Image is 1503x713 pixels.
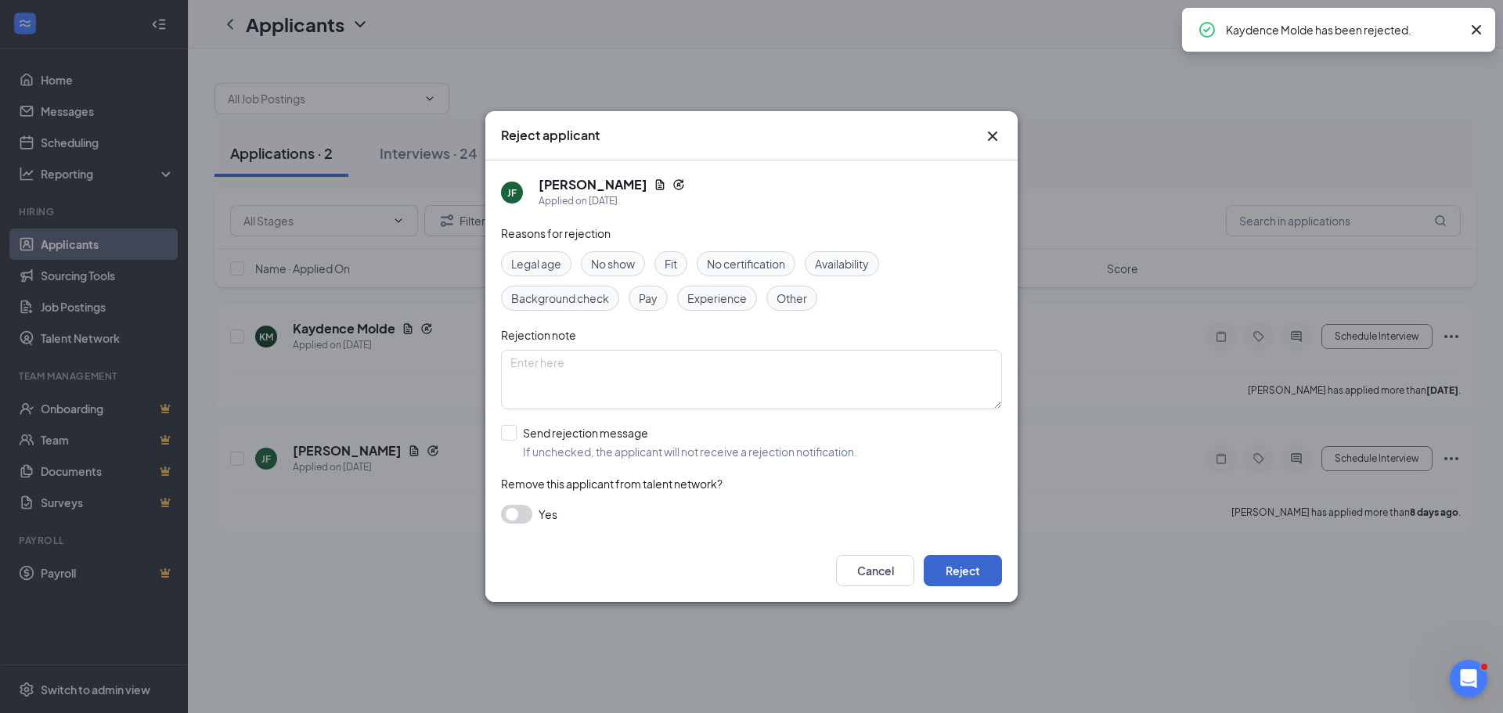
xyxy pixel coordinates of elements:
span: Rejection note [501,328,576,342]
svg: Cross [1467,20,1486,39]
span: Fit [665,255,677,272]
span: Background check [511,290,609,307]
div: JF [507,186,517,200]
h3: Reject applicant [501,127,600,144]
button: Cancel [836,555,914,586]
svg: Cross [983,127,1002,146]
iframe: Intercom live chat [1450,660,1487,697]
svg: CheckmarkCircle [1198,20,1216,39]
span: Yes [539,505,557,524]
div: Kaydence Molde has been rejected. [1226,20,1461,39]
span: No show [591,255,635,272]
div: Applied on [DATE] [539,193,685,209]
span: Other [777,290,807,307]
span: Availability [815,255,869,272]
span: Legal age [511,255,561,272]
span: Pay [639,290,658,307]
span: Experience [687,290,747,307]
svg: Document [654,178,666,191]
span: No certification [707,255,785,272]
button: Reject [924,555,1002,586]
h5: [PERSON_NAME] [539,176,647,193]
button: Close [983,127,1002,146]
svg: Reapply [672,178,685,191]
span: Reasons for rejection [501,226,611,240]
span: Remove this applicant from talent network? [501,477,723,491]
